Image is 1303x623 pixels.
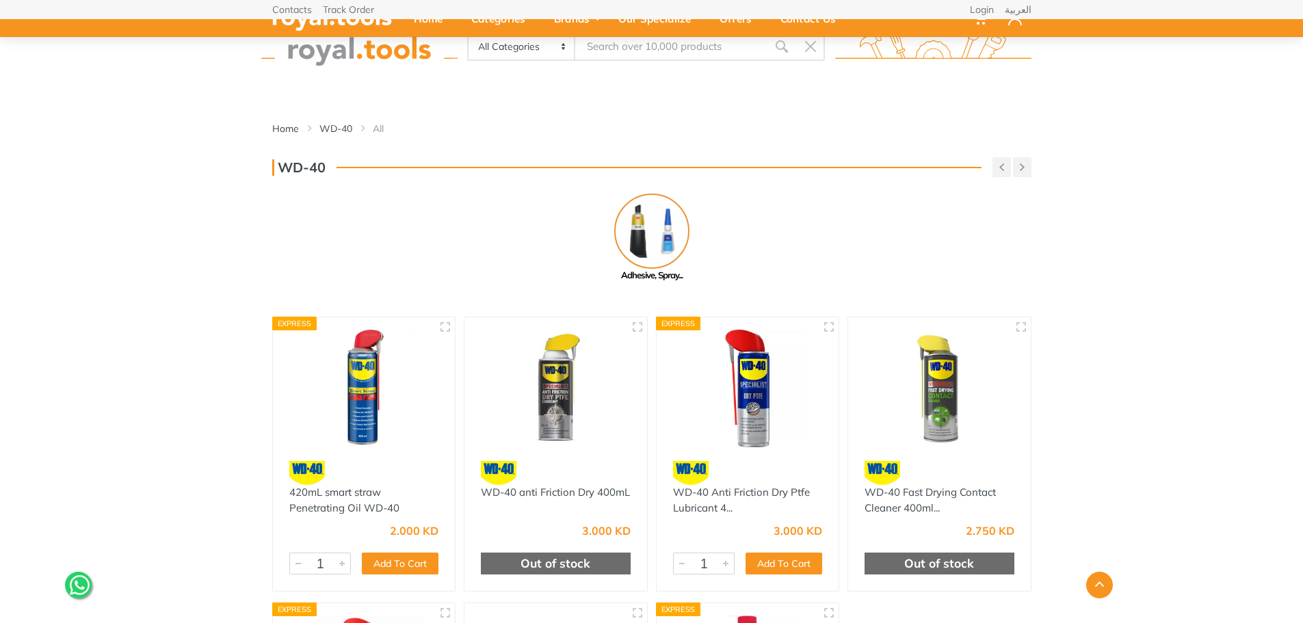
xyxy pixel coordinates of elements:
img: Royal Tools - 420mL smart straw Penetrating Oil WD-40 [285,330,443,448]
input: Site search [575,32,767,61]
a: Contacts [272,5,312,14]
a: Home [272,122,299,135]
div: Express [656,602,701,616]
img: 25.webp [673,461,709,485]
a: العربية [1005,5,1031,14]
a: Login [970,5,994,14]
img: Royal Tools - WD-40 Anti Friction Dry Ptfe Lubricant 400ml Specialist [669,330,827,448]
div: Express [272,602,317,616]
img: royal.tools Logo [261,28,458,66]
a: WD-40 Anti Friction Dry Ptfe Lubricant 4... [673,486,810,514]
a: Track Order [323,5,374,14]
div: Express [272,317,317,330]
div: Out of stock [481,553,631,574]
img: Royal - Adhesive, Spray & Chemical [614,194,689,269]
button: Add To Cart [362,553,438,574]
a: WD-40 anti Friction Dry 400mL [481,486,630,499]
button: Add To Cart [746,553,822,574]
div: Express [656,317,701,330]
a: 420mL smart straw Penetrating Oil WD-40 [289,486,399,514]
div: Adhesive, Spray... [588,269,715,282]
a: WD-40 Fast Drying Contact Cleaner 400ml... [865,486,996,514]
img: 25.webp [865,461,900,485]
div: 2.750 KD [966,525,1014,536]
img: royal.tools Logo [835,28,1031,66]
nav: breadcrumb [272,122,1031,135]
img: Royal Tools - WD-40 anti Friction Dry 400mL [477,330,635,448]
h3: WD-40 [272,159,326,176]
select: Category [469,34,576,59]
img: 25.webp [481,461,516,485]
div: Out of stock [865,553,1014,574]
div: 3.000 KD [582,525,631,536]
img: Royal Tools - WD-40 Fast Drying Contact Cleaner 400ml Specialist [860,330,1018,448]
div: 3.000 KD [774,525,822,536]
a: Adhesive, Spray... [588,194,715,282]
li: All [373,122,404,135]
div: 2.000 KD [390,525,438,536]
a: WD-40 [319,122,352,135]
img: 25.webp [289,461,325,485]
